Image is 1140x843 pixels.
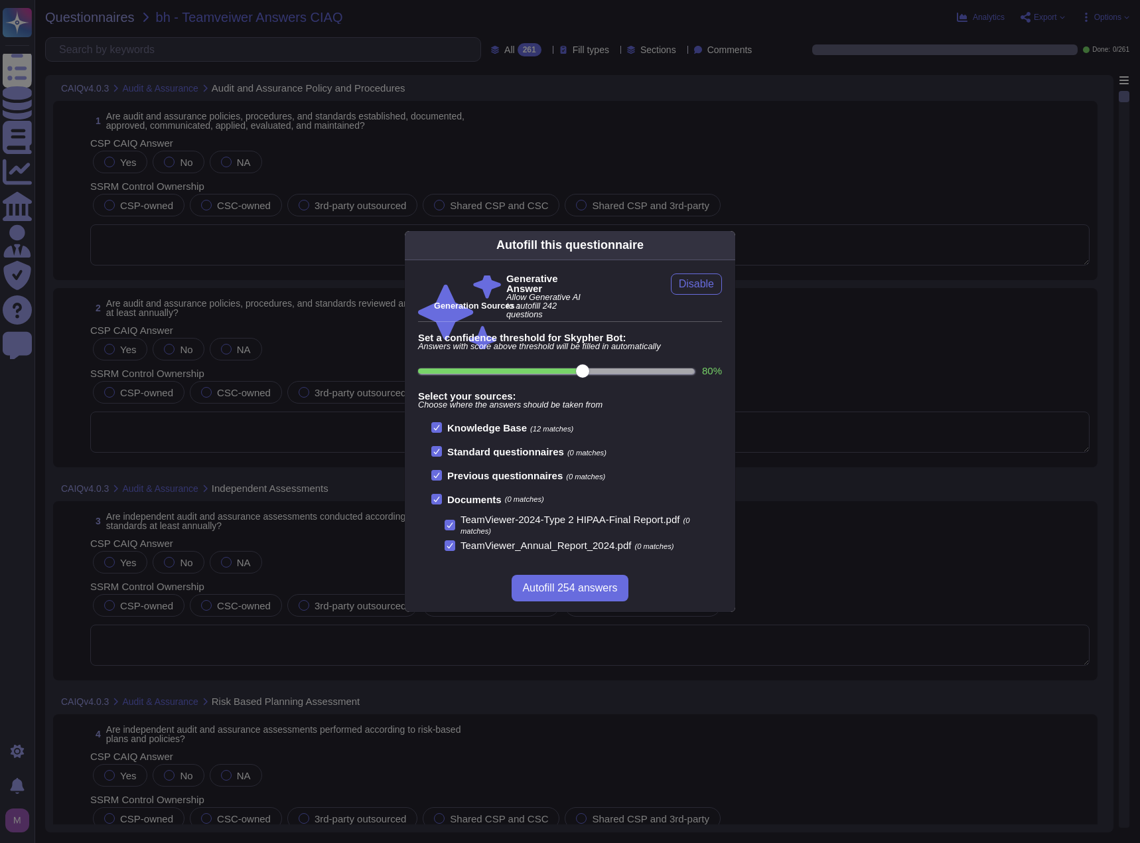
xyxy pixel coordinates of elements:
[418,333,722,343] b: Set a confidence threshold for Skypher Bot:
[506,293,589,319] span: Allow Generative AI to autofill 242 questions
[566,473,605,481] span: (0 matches)
[530,425,573,433] span: (12 matches)
[702,366,722,376] label: 80 %
[447,470,563,481] b: Previous questionnaires
[418,343,722,351] span: Answers with score above threshold will be filled in automatically
[512,575,628,601] button: Autofill 254 answers
[679,279,714,289] span: Disable
[447,446,564,457] b: Standard questionnaires
[447,495,502,504] b: Documents
[671,273,722,295] button: Disable
[522,583,617,593] span: Autofill 254 answers
[434,301,520,311] b: Generation Sources :
[496,236,644,254] div: Autofill this questionnaire
[461,516,689,534] span: (0 matches)
[505,496,544,503] span: (0 matches)
[461,540,631,551] span: TeamViewer_Annual_Report_2024.pdf
[447,422,527,433] b: Knowledge Base
[418,391,722,401] b: Select your sources:
[634,542,674,550] span: (0 matches)
[506,273,589,293] b: Generative Answer
[567,449,606,457] span: (0 matches)
[461,514,679,525] span: TeamViewer-2024-Type 2 HIPAA-Final Report.pdf
[418,401,722,410] span: Choose where the answers should be taken from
